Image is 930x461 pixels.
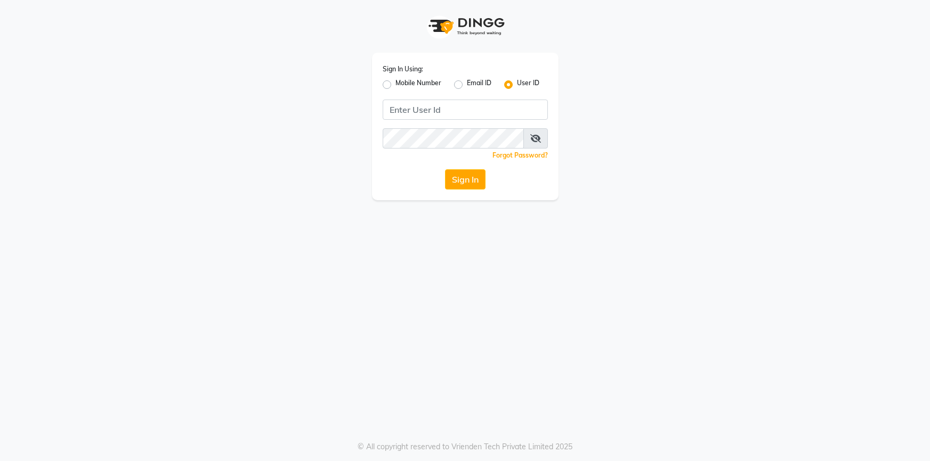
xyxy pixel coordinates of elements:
[467,78,491,91] label: Email ID
[492,151,548,159] a: Forgot Password?
[395,78,441,91] label: Mobile Number
[445,169,486,190] button: Sign In
[383,128,524,149] input: Username
[517,78,539,91] label: User ID
[383,100,548,120] input: Username
[383,64,423,74] label: Sign In Using:
[423,11,508,42] img: logo1.svg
